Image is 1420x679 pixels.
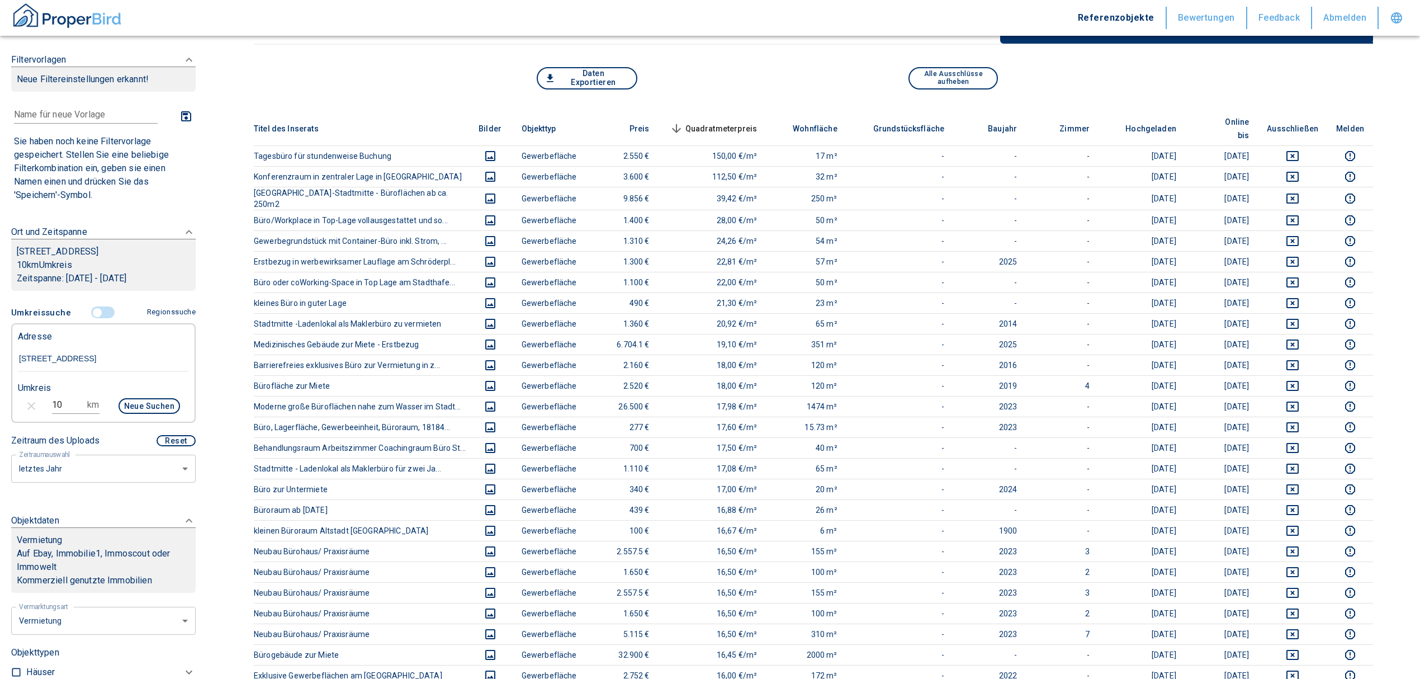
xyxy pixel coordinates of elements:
td: [DATE] [1099,458,1185,479]
button: report this listing [1336,170,1364,183]
td: - [953,230,1026,251]
button: report this listing [1336,441,1364,455]
td: 24,26 €/m² [659,230,766,251]
td: Gewerbefläche [513,479,586,499]
span: Wohnfläche [775,122,837,135]
button: images [477,296,504,310]
td: [DATE] [1185,417,1258,437]
td: - [846,479,954,499]
input: Adresse ändern [18,346,189,372]
th: Moderne große Büroflächen nahe zum Wasser im Stadt... [254,396,468,417]
button: images [477,483,504,496]
td: - [953,187,1026,210]
td: 351 m² [766,334,846,355]
button: report this listing [1336,628,1364,641]
th: Stadtmitte - Ladenlokal als Maklerbüro für zwei Ja... [254,458,468,479]
th: Bilder [468,112,513,146]
button: deselect this listing [1267,296,1318,310]
td: - [1026,293,1099,313]
td: [DATE] [1099,396,1185,417]
div: letztes Jahr [11,606,196,635]
td: 2.550 € [586,145,659,166]
button: deselect this listing [1267,441,1318,455]
button: images [477,400,504,413]
button: report this listing [1336,483,1364,496]
p: Kommerziell genutzte Immobilien [17,574,190,587]
td: 120 m² [766,375,846,396]
button: deselect this listing [1267,607,1318,620]
td: [DATE] [1185,313,1258,334]
th: Titel des Inserats [254,112,468,146]
button: deselect this listing [1267,628,1318,641]
td: - [1026,334,1099,355]
button: report this listing [1336,296,1364,310]
button: images [477,149,504,163]
td: 17,98 €/m² [659,396,766,417]
button: Regionssuche [143,303,196,322]
td: [DATE] [1185,479,1258,499]
td: 2019 [953,375,1026,396]
td: 1.100 € [586,272,659,293]
td: - [846,313,954,334]
td: 1.400 € [586,210,659,230]
td: [DATE] [1185,230,1258,251]
button: deselect this listing [1267,255,1318,268]
td: - [1026,166,1099,187]
button: images [477,648,504,662]
p: Ort und Zeitspanne [11,225,87,239]
td: 2014 [953,313,1026,334]
div: letztes Jahr [11,454,196,483]
button: Alle Ausschlüsse aufheben [908,67,998,89]
button: report this listing [1336,648,1364,662]
td: Gewerbefläche [513,187,586,210]
button: images [477,276,504,289]
th: Stadtmitte -Ladenlokal als Maklerbüro zu vermieten [254,313,468,334]
button: report this listing [1336,149,1364,163]
button: report this listing [1336,379,1364,393]
td: - [953,458,1026,479]
td: [DATE] [1099,437,1185,458]
p: [STREET_ADDRESS] [17,245,190,258]
td: - [846,187,954,210]
button: deselect this listing [1267,462,1318,475]
td: 22,81 €/m² [659,251,766,272]
td: [DATE] [1185,251,1258,272]
button: deselect this listing [1267,379,1318,393]
button: report this listing [1336,359,1364,372]
button: images [477,545,504,558]
td: - [846,355,954,375]
td: 2023 [953,396,1026,417]
td: - [953,437,1026,458]
td: 40 m² [766,437,846,458]
td: Gewerbefläche [513,313,586,334]
td: 2024 [953,479,1026,499]
td: Gewerbefläche [513,437,586,458]
td: - [1026,458,1099,479]
td: 54 m² [766,230,846,251]
td: 18,00 €/m² [659,355,766,375]
td: - [846,293,954,313]
a: ProperBird Logo and Home Button [11,2,123,34]
button: deselect this listing [1267,565,1318,579]
td: - [846,251,954,272]
button: report this listing [1336,503,1364,517]
td: [DATE] [1099,417,1185,437]
td: [DATE] [1099,375,1185,396]
button: images [477,379,504,393]
span: Baujahr [970,122,1017,135]
td: 19,10 €/m² [659,334,766,355]
td: 490 € [586,293,659,313]
th: Tagesbüro für stundenweise Buchung [254,145,468,166]
td: - [1026,313,1099,334]
button: deselect this listing [1267,149,1318,163]
td: - [846,272,954,293]
p: Vermietung [17,534,63,547]
td: - [1026,417,1099,437]
td: - [953,145,1026,166]
td: 2016 [953,355,1026,375]
button: deselect this listing [1267,648,1318,662]
td: Gewerbefläche [513,166,586,187]
td: 2.520 € [586,375,659,396]
button: images [477,421,504,434]
td: 20 m² [766,479,846,499]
